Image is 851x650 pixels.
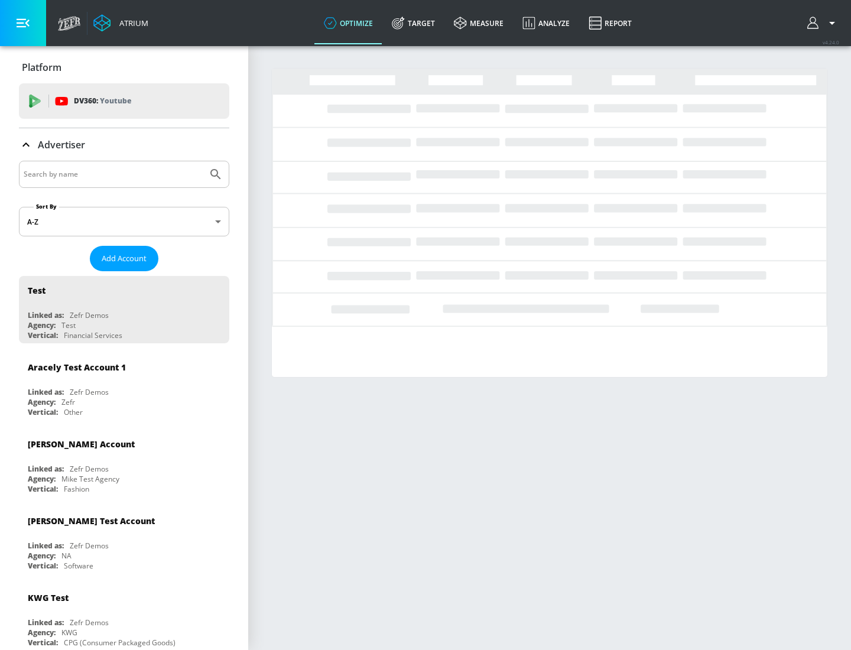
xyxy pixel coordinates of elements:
div: Fashion [64,484,89,494]
div: Linked as: [28,617,64,628]
div: Test [61,320,76,330]
div: Zefr Demos [70,617,109,628]
div: Zefr Demos [70,541,109,551]
span: v 4.24.0 [823,39,839,45]
div: Aracely Test Account 1Linked as:Zefr DemosAgency:ZefrVertical:Other [19,353,229,420]
a: Analyze [513,2,579,44]
div: Atrium [115,18,148,28]
div: Advertiser [19,128,229,161]
div: Linked as: [28,541,64,551]
div: Agency: [28,551,56,561]
div: Financial Services [64,330,122,340]
div: [PERSON_NAME] AccountLinked as:Zefr DemosAgency:Mike Test AgencyVertical:Fashion [19,430,229,497]
a: Report [579,2,641,44]
div: Aracely Test Account 1 [28,362,126,373]
div: Vertical: [28,407,58,417]
div: Agency: [28,320,56,330]
div: Zefr Demos [70,464,109,474]
div: Vertical: [28,330,58,340]
div: Zefr [61,397,75,407]
div: Agency: [28,397,56,407]
div: Other [64,407,83,417]
div: Agency: [28,628,56,638]
a: Atrium [93,14,148,32]
div: Agency: [28,474,56,484]
div: [PERSON_NAME] Test Account [28,515,155,526]
div: [PERSON_NAME] Test AccountLinked as:Zefr DemosAgency:NAVertical:Software [19,506,229,574]
div: Zefr Demos [70,310,109,320]
div: TestLinked as:Zefr DemosAgency:TestVertical:Financial Services [19,276,229,343]
p: Platform [22,61,61,74]
p: DV360: [74,95,131,108]
span: Add Account [102,252,147,265]
div: KWG [61,628,77,638]
p: Youtube [100,95,131,107]
button: Add Account [90,246,158,271]
div: DV360: Youtube [19,83,229,119]
div: KWG Test [28,592,69,603]
div: Vertical: [28,638,58,648]
div: A-Z [19,207,229,236]
a: Target [382,2,444,44]
div: [PERSON_NAME] Account [28,438,135,450]
a: measure [444,2,513,44]
div: Zefr Demos [70,387,109,397]
div: Vertical: [28,561,58,571]
div: Mike Test Agency [61,474,119,484]
label: Sort By [34,203,59,210]
div: Software [64,561,93,571]
div: Vertical: [28,484,58,494]
div: Platform [19,51,229,84]
div: Linked as: [28,387,64,397]
input: Search by name [24,167,203,182]
div: Linked as: [28,310,64,320]
p: Advertiser [38,138,85,151]
div: Linked as: [28,464,64,474]
div: CPG (Consumer Packaged Goods) [64,638,176,648]
a: optimize [314,2,382,44]
div: NA [61,551,72,561]
div: Test [28,285,46,296]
